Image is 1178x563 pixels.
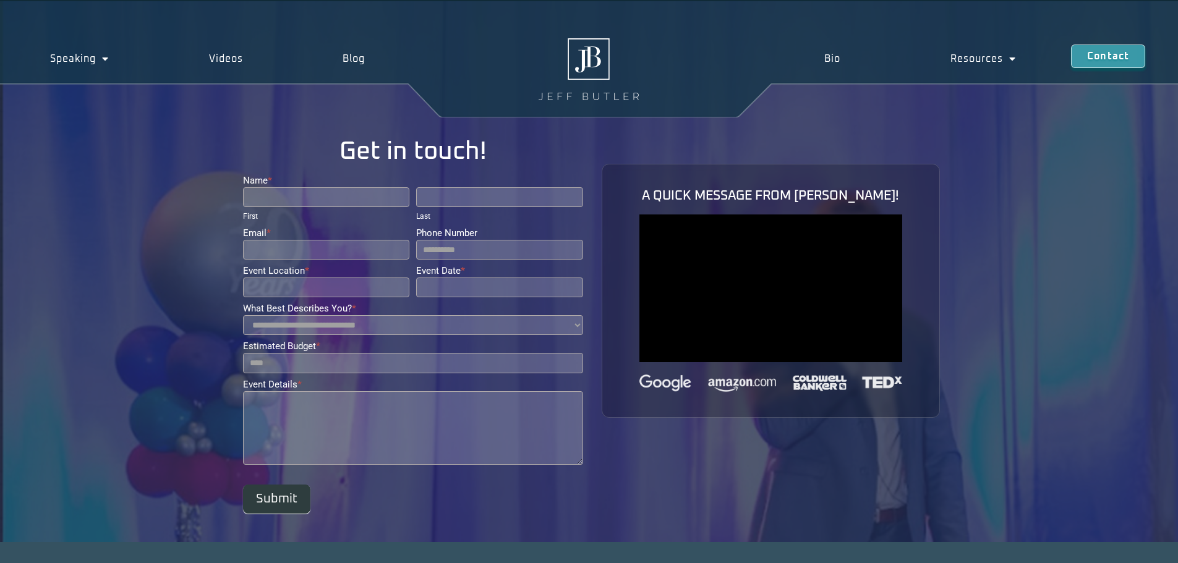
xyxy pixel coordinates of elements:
[243,304,583,315] label: What Best Describes You?
[895,44,1071,73] a: Resources
[416,211,583,222] div: Last
[159,44,293,73] a: Videos
[639,189,902,202] h1: A QUICK MESSAGE FROM [PERSON_NAME]!
[416,229,583,240] label: Phone Number
[1087,51,1129,61] span: Contact
[416,266,583,277] label: Event Date
[243,176,410,187] label: Name
[769,44,895,73] a: Bio
[243,229,410,240] label: Email
[243,380,583,391] label: Event Details
[243,342,583,353] label: Estimated Budget
[1071,44,1145,68] a: Contact
[243,211,410,222] div: First
[639,214,902,362] iframe: vimeo Video Player
[243,266,410,277] label: Event Location
[243,485,310,514] button: Submit
[243,139,583,164] h1: Get in touch!
[293,44,416,73] a: Blog
[769,44,1071,73] nav: Menu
